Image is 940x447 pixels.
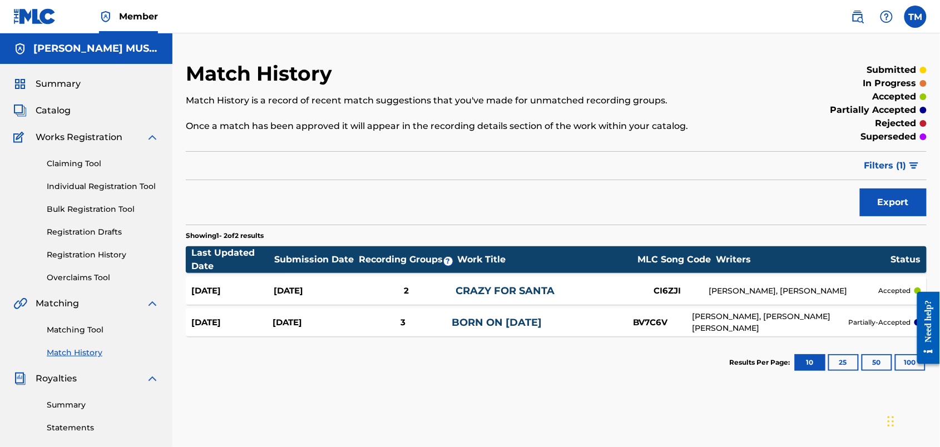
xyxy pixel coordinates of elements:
[879,286,911,296] p: accepted
[880,10,893,23] img: help
[47,399,159,411] a: Summary
[849,317,911,327] p: partially-accepted
[452,316,542,329] a: BORN ON [DATE]
[867,63,917,77] p: submitted
[191,246,275,273] div: Last Updated Date
[47,422,159,434] a: Statements
[99,10,112,23] img: Top Rightsholder
[47,203,159,215] a: Bulk Registration Tool
[47,181,159,192] a: Individual Registration Tool
[716,253,891,266] div: Writers
[36,77,81,91] span: Summary
[13,77,81,91] a: SummarySummary
[33,42,159,55] h5: BURCHARD MUSIC
[864,159,907,172] span: Filters ( 1 )
[47,158,159,170] a: Claiming Tool
[830,103,917,117] p: partially accepted
[13,104,71,117] a: CatalogCatalog
[884,394,940,447] iframe: Chat Widget
[357,285,456,297] div: 2
[828,354,859,371] button: 25
[13,131,28,144] img: Works Registration
[457,253,632,266] div: Work Title
[186,94,756,107] p: Match History is a record of recent match suggestions that you've made for unmatched recording gr...
[626,285,709,297] div: CI6ZJI
[47,272,159,284] a: Overclaims Tool
[863,77,917,90] p: in progress
[13,42,27,56] img: Accounts
[862,354,892,371] button: 50
[847,6,869,28] a: Public Search
[875,117,917,130] p: rejected
[861,130,917,143] p: superseded
[456,285,555,297] a: CRAZY FOR SANTA
[875,6,898,28] div: Help
[36,131,122,144] span: Works Registration
[858,152,927,180] button: Filters (1)
[47,324,159,336] a: Matching Tool
[119,10,158,23] span: Member
[36,104,71,117] span: Catalog
[13,77,27,91] img: Summary
[909,280,940,377] iframe: Resource Center
[909,162,919,169] img: filter
[47,226,159,238] a: Registration Drafts
[888,405,894,438] div: Drag
[13,104,27,117] img: Catalog
[191,285,274,297] div: [DATE]
[274,285,357,297] div: [DATE]
[632,253,716,266] div: MLC Song Code
[273,316,354,329] div: [DATE]
[275,253,358,266] div: Submission Date
[358,253,457,266] div: Recording Groups
[47,249,159,261] a: Registration History
[186,120,756,133] p: Once a match has been approved it will appear in the recording details section of the work within...
[795,354,825,371] button: 10
[851,10,864,23] img: search
[709,285,879,297] div: [PERSON_NAME], [PERSON_NAME]
[444,257,453,266] span: ?
[895,354,926,371] button: 100
[146,372,159,385] img: expand
[860,188,927,216] button: Export
[13,372,27,385] img: Royalties
[692,311,849,334] div: [PERSON_NAME], [PERSON_NAME] [PERSON_NAME]
[13,8,56,24] img: MLC Logo
[730,357,793,367] p: Results Per Page:
[13,297,27,310] img: Matching
[191,316,273,329] div: [DATE]
[146,131,159,144] img: expand
[146,297,159,310] img: expand
[354,316,452,329] div: 3
[186,231,264,241] p: Showing 1 - 2 of 2 results
[608,316,692,329] div: BV7C6V
[904,6,927,28] div: User Menu
[891,253,921,266] div: Status
[36,297,79,310] span: Matching
[186,61,338,86] h2: Match History
[873,90,917,103] p: accepted
[36,372,77,385] span: Royalties
[47,347,159,359] a: Match History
